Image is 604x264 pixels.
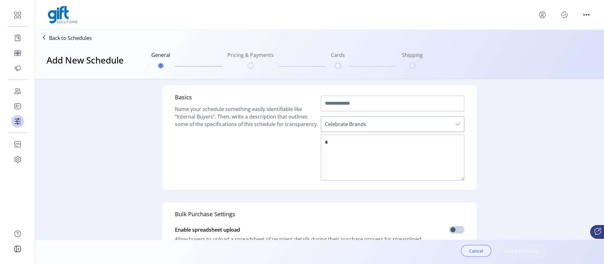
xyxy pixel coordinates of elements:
div: dropdown trigger [451,117,464,132]
h6: General [151,51,170,63]
button: Publisher Panel [559,10,569,20]
button: Cancel [461,245,491,257]
h5: Bulk Purchase Settings [175,210,235,222]
p: Back to Schedules [49,34,92,42]
h5: Basics [175,93,318,105]
img: logo [48,6,78,24]
span: Celebrate Brands [321,117,451,132]
span: Enable spreadsheet upload [175,226,240,234]
button: menu [581,10,591,20]
button: menu [537,10,547,20]
span: Name your schedule something easily identifiable like “Internal Buyers”. Then, write a descriptio... [175,106,318,128]
span: Allow buyers to upload a spreadsheet of recipient details during their purchase process for strea... [175,235,427,250]
h3: Add New Schedule [47,53,124,67]
span: Cancel [469,248,483,254]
